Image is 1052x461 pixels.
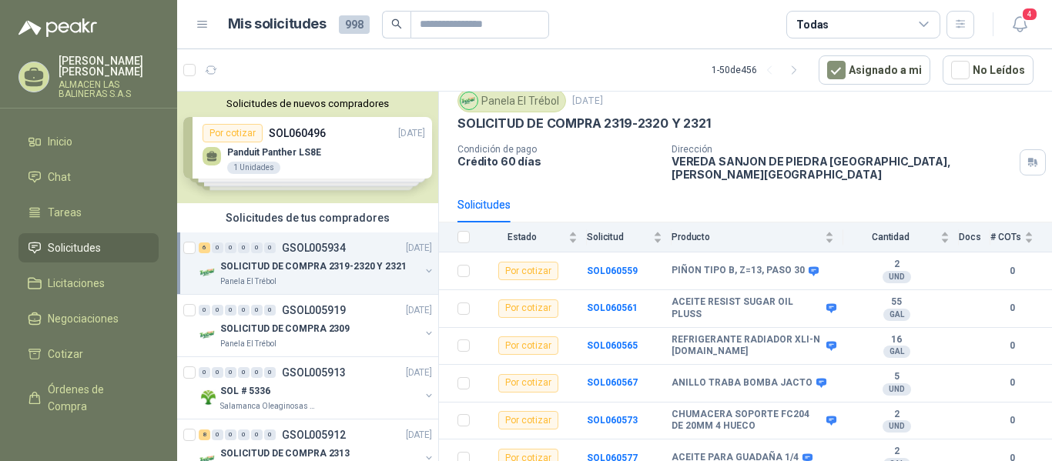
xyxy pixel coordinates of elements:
[199,429,210,440] div: 8
[1021,7,1038,22] span: 4
[18,375,159,421] a: Órdenes de Compra
[251,367,263,378] div: 0
[339,15,370,34] span: 998
[48,310,119,327] span: Negociaciones
[457,144,659,155] p: Condición de pago
[587,232,650,242] span: Solicitud
[943,55,1034,85] button: No Leídos
[672,232,822,242] span: Producto
[843,446,950,458] b: 2
[883,420,911,433] div: UND
[48,275,105,292] span: Licitaciones
[212,367,223,378] div: 0
[220,400,317,413] p: Salamanca Oleaginosas SAS
[672,409,823,433] b: CHUMACERA SOPORTE FC204 DE 20MM 4 HUECO
[672,296,823,320] b: ACEITE RESIST SUGAR OIL PLUSS
[883,271,911,283] div: UND
[406,428,432,443] p: [DATE]
[843,259,950,271] b: 2
[843,334,950,346] b: 16
[282,367,346,378] p: GSOL005913
[587,377,638,388] a: SOL060567
[48,204,82,221] span: Tareas
[199,239,435,288] a: 6 0 0 0 0 0 GSOL005934[DATE] Company LogoSOLICITUD DE COMPRA 2319-2320 Y 2321Panela El Trébol
[264,305,276,316] div: 0
[18,198,159,227] a: Tareas
[225,305,236,316] div: 0
[264,429,276,440] div: 0
[48,169,71,185] span: Chat
[883,346,910,358] div: GAL
[672,377,812,389] b: ANILLO TRABA BOMBA JACTO
[498,336,558,355] div: Por cotizar
[282,305,346,316] p: GSOL005919
[406,366,432,380] p: [DATE]
[225,242,236,253] div: 0
[391,18,402,29] span: search
[990,339,1034,353] b: 0
[212,429,223,440] div: 0
[990,264,1034,279] b: 0
[238,242,250,253] div: 0
[18,233,159,262] a: Solicitudes
[18,339,159,369] a: Cotizar
[251,305,263,316] div: 0
[48,239,101,256] span: Solicitudes
[238,367,250,378] div: 0
[177,203,438,232] div: Solicitudes de tus compradores
[199,301,435,350] a: 0 0 0 0 0 0 GSOL005919[DATE] Company LogoSOLICITUD DE COMPRA 2309Panela El Trébol
[48,346,83,362] span: Cotizar
[672,265,805,277] b: PIÑON TIPO B, Z=13, PASO 30
[183,98,432,109] button: Solicitudes de nuevos compradores
[990,222,1052,252] th: # COTs
[251,242,263,253] div: 0
[220,446,350,461] p: SOLICITUD DE COMPRA 2313
[843,371,950,383] b: 5
[479,222,587,252] th: Estado
[59,55,159,77] p: [PERSON_NAME] [PERSON_NAME]
[238,429,250,440] div: 0
[959,222,990,252] th: Docs
[843,296,950,309] b: 55
[199,326,217,344] img: Company Logo
[672,155,1013,181] p: VEREDA SANJON DE PIEDRA [GEOGRAPHIC_DATA] , [PERSON_NAME][GEOGRAPHIC_DATA]
[228,13,327,35] h1: Mis solicitudes
[990,232,1021,242] span: # COTs
[18,127,159,156] a: Inicio
[282,429,346,440] p: GSOL005912
[883,383,911,396] div: UND
[18,304,159,333] a: Negociaciones
[199,367,210,378] div: 0
[18,162,159,192] a: Chat
[587,302,638,313] b: SOL060561
[199,263,217,282] img: Company Logo
[843,222,959,252] th: Cantidad
[406,303,432,318] p: [DATE]
[282,242,346,253] p: GSOL005934
[587,340,638,351] a: SOL060565
[712,58,806,82] div: 1 - 50 de 456
[990,413,1034,428] b: 0
[220,384,270,399] p: SOL # 5336
[843,409,950,421] b: 2
[457,89,566,112] div: Panela El Trébol
[843,232,937,242] span: Cantidad
[220,276,276,288] p: Panela El Trébol
[264,242,276,253] div: 0
[819,55,930,85] button: Asignado a mi
[220,259,407,274] p: SOLICITUD DE COMPRA 2319-2320 Y 2321
[251,429,263,440] div: 0
[990,301,1034,316] b: 0
[220,322,350,336] p: SOLICITUD DE COMPRA 2309
[457,196,511,213] div: Solicitudes
[498,299,558,318] div: Por cotizar
[461,92,477,109] img: Company Logo
[479,232,565,242] span: Estado
[457,115,711,132] p: SOLICITUD DE COMPRA 2319-2320 Y 2321
[199,242,210,253] div: 6
[672,222,843,252] th: Producto
[18,269,159,298] a: Licitaciones
[498,374,558,393] div: Por cotizar
[199,305,210,316] div: 0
